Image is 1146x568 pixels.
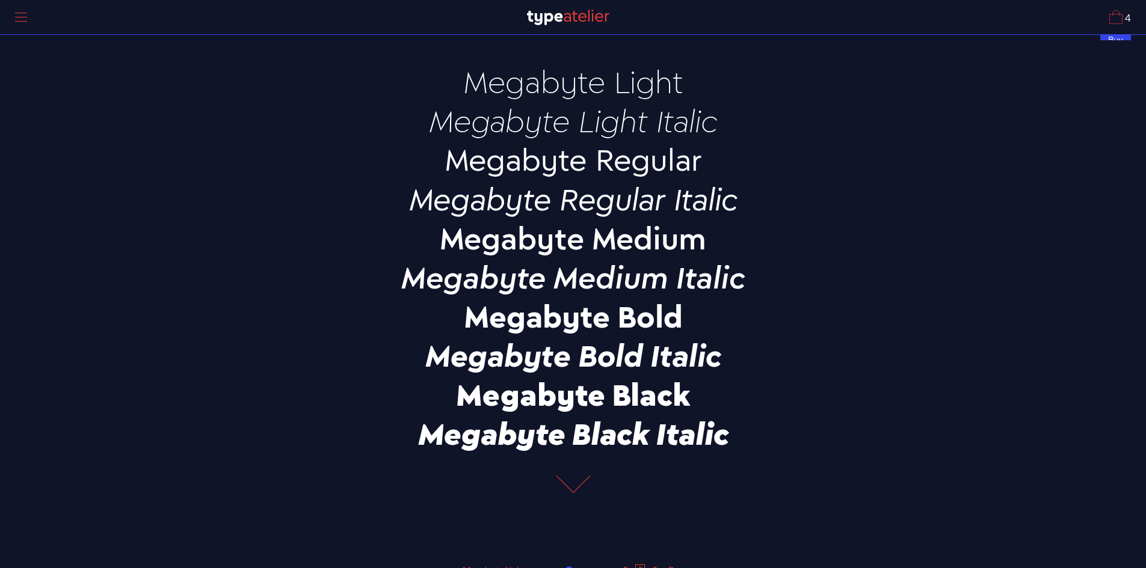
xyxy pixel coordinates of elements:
[363,418,784,451] p: Megabyte Black Italic
[363,104,784,137] p: Megabyte Light Italic
[527,10,609,25] img: TA_Logo.svg
[363,339,784,372] p: Megabyte Bold Italic
[1109,10,1131,24] a: 4
[363,183,784,216] p: Megabyte Regular Italic
[1109,10,1123,24] img: Cart_Icon.svg
[363,261,784,294] p: Megabyte Medium Italic
[363,222,784,255] p: Megabyte Medium
[1100,34,1131,40] div: Buy
[363,65,784,98] p: Megabyte Light
[363,143,784,176] p: Megabyte Regular
[1123,14,1131,24] span: 4
[363,379,784,412] p: Megabyte Black
[363,300,784,333] p: Megabyte Bold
